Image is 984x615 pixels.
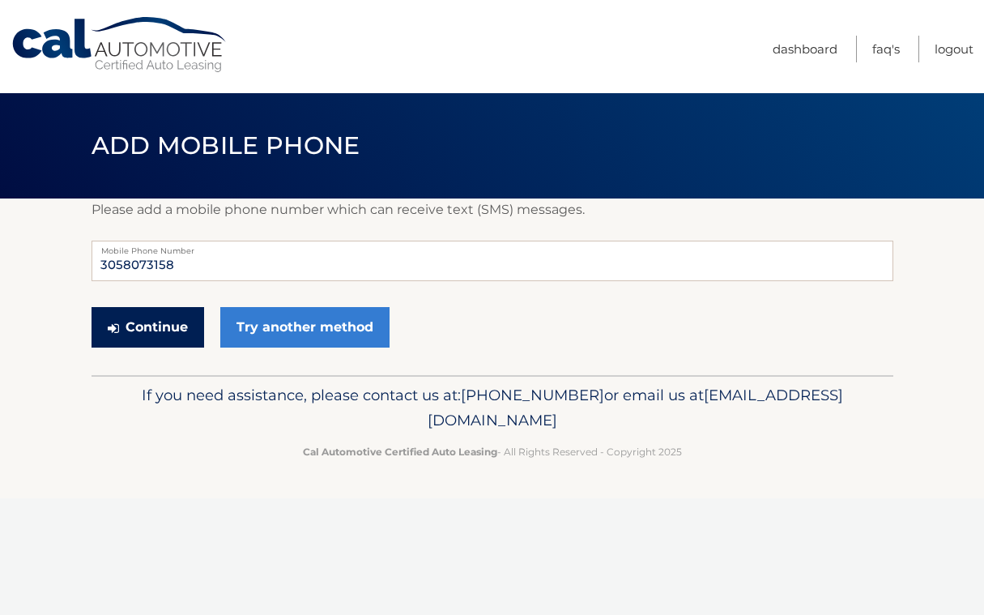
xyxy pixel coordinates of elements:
strong: Cal Automotive Certified Auto Leasing [303,446,497,458]
button: Continue [92,307,204,348]
input: Mobile Phone Number [92,241,893,281]
p: - All Rights Reserved - Copyright 2025 [102,443,883,460]
p: If you need assistance, please contact us at: or email us at [102,382,883,434]
a: Dashboard [773,36,837,62]
span: Add Mobile Phone [92,130,360,160]
a: Logout [935,36,973,62]
label: Mobile Phone Number [92,241,893,254]
p: Please add a mobile phone number which can receive text (SMS) messages. [92,199,893,221]
a: FAQ's [872,36,900,62]
a: Try another method [220,307,390,348]
span: [PHONE_NUMBER] [461,386,604,404]
a: Cal Automotive [11,16,229,74]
